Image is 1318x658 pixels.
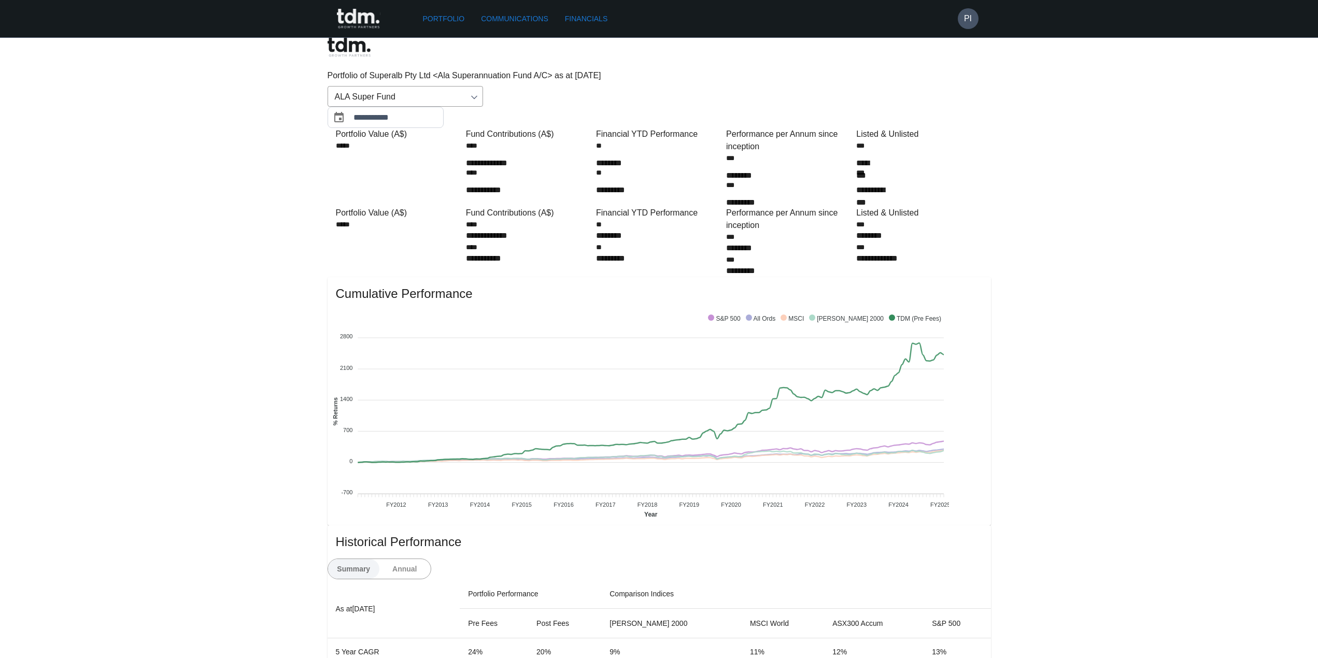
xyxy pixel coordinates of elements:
tspan: 0 [349,458,352,464]
div: Financial YTD Performance [596,207,722,219]
tspan: 1400 [340,396,352,402]
tspan: 2800 [340,334,352,340]
th: MSCI World [742,609,824,638]
th: [PERSON_NAME] 2000 [601,609,742,638]
div: Performance per Annum since inception [726,128,852,153]
tspan: FY2018 [637,502,658,508]
tspan: FY2023 [846,502,867,508]
span: TDM (Pre Fees) [889,315,941,322]
tspan: FY2020 [721,502,741,508]
th: ASX300 Accum [824,609,924,638]
div: Listed & Unlisted [856,207,982,219]
tspan: FY2024 [888,502,909,508]
th: Pre Fees [460,609,528,638]
h6: PI [964,12,972,25]
tspan: 700 [343,427,352,433]
span: S&P 500 [708,315,740,322]
div: Fund Contributions (A$) [466,207,592,219]
tspan: FY2019 [679,502,699,508]
tspan: FY2016 [554,502,574,508]
th: S&P 500 [924,609,990,638]
div: ALA Super Fund [328,86,483,107]
span: Cumulative Performance [336,285,983,302]
div: Financial YTD Performance [596,128,722,140]
p: As at [DATE] [336,603,452,615]
text: Year [644,511,658,518]
span: [PERSON_NAME] 2000 [809,315,884,322]
tspan: FY2017 [596,502,616,508]
div: Listed & Unlisted [856,128,982,140]
th: Portfolio Performance [460,579,601,609]
tspan: FY2012 [386,502,406,508]
tspan: FY2021 [763,502,783,508]
a: Communications [477,9,552,28]
p: Portfolio of Superalb Pty Ltd <Ala Superannuation Fund A/C> as at [DATE] [328,69,991,82]
div: Fund Contributions (A$) [466,128,592,140]
span: MSCI [781,315,804,322]
button: PI [958,8,979,29]
text: % Returns [332,397,338,425]
div: Performance per Annum since inception [726,207,852,232]
tspan: FY2025 [930,502,951,508]
tspan: FY2015 [512,502,532,508]
a: Financials [561,9,612,28]
tspan: FY2013 [428,502,448,508]
div: text alignment [328,559,431,579]
span: Historical Performance [336,534,983,550]
tspan: FY2022 [805,502,825,508]
div: Portfolio Value (A$) [336,207,462,219]
tspan: FY2014 [470,502,490,508]
span: All Ords [746,315,776,322]
div: Portfolio Value (A$) [336,128,462,140]
button: Choose date, selected date is Aug 31, 2025 [329,107,349,128]
th: Post Fees [528,609,601,638]
tspan: 2100 [340,365,352,371]
button: Annual [379,559,431,579]
a: Portfolio [419,9,469,28]
tspan: -700 [341,489,352,495]
th: Comparison Indices [601,579,990,609]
